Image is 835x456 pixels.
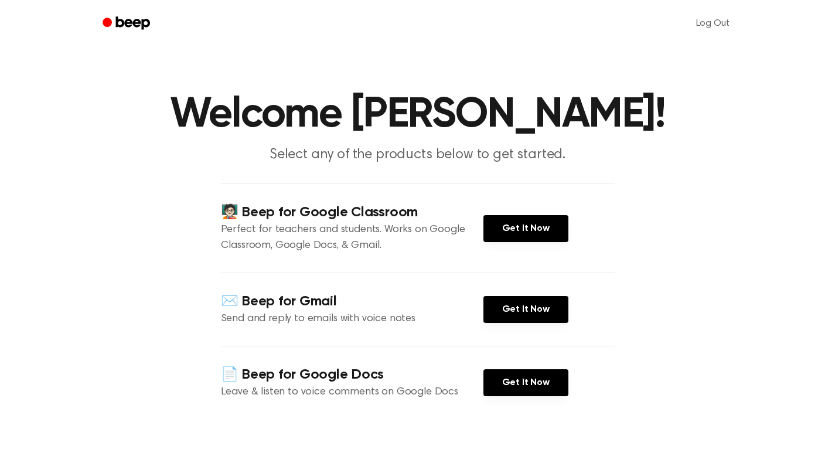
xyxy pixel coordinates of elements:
[193,145,643,165] p: Select any of the products below to get started.
[483,215,568,242] a: Get It Now
[221,203,483,222] h4: 🧑🏻‍🏫 Beep for Google Classroom
[483,369,568,396] a: Get It Now
[483,296,568,323] a: Get It Now
[221,292,483,311] h4: ✉️ Beep for Gmail
[221,222,483,254] p: Perfect for teachers and students. Works on Google Classroom, Google Docs, & Gmail.
[221,384,483,400] p: Leave & listen to voice comments on Google Docs
[684,9,741,38] a: Log Out
[94,12,161,35] a: Beep
[118,94,718,136] h1: Welcome [PERSON_NAME]!
[221,311,483,327] p: Send and reply to emails with voice notes
[221,365,483,384] h4: 📄 Beep for Google Docs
